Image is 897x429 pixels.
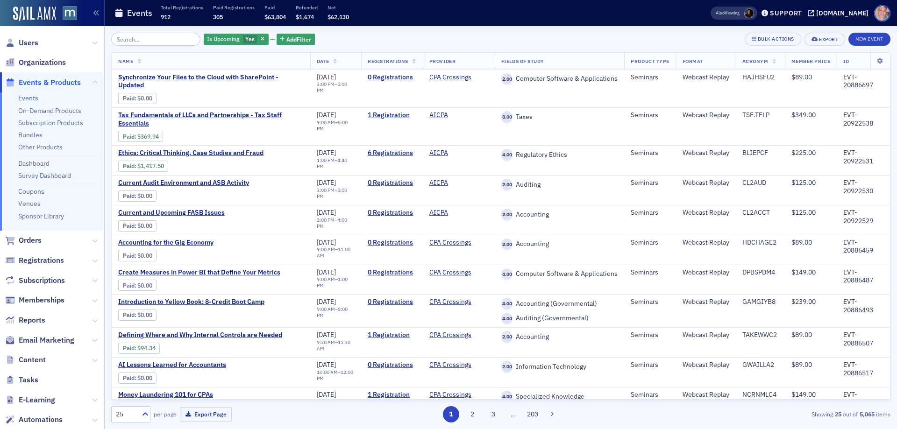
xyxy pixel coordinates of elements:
span: $0.00 [137,95,152,102]
span: 2.00 [501,239,513,250]
span: [DATE] [317,208,336,217]
a: Paid [123,162,135,169]
a: Tax Fundamentals of LLCs and Partnerships - Tax Staff Essentials [118,111,304,127]
div: Yes [204,34,269,45]
a: CPA Crossings [429,268,471,277]
div: Seminars [631,298,669,306]
span: CPA Crossings [429,268,488,277]
a: Money Laundering 101 for CPAs [118,391,275,399]
div: Also [716,10,725,16]
span: Accounting for the Gig Economy [118,239,275,247]
time: 1:00 PM [317,157,335,163]
div: – [317,339,355,352]
a: Subscriptions [5,275,65,286]
div: Webcast Replay [683,361,729,369]
a: AICPA [429,179,448,187]
time: 1:00 PM [317,276,348,288]
a: Reports [5,315,45,325]
span: CPA Crossings [429,73,488,82]
a: CPA Crossings [429,298,471,306]
div: EVT-20922529 [843,209,883,225]
a: AI Lessons Learned for Accountants [118,361,275,369]
div: Webcast Replay [683,149,729,157]
div: Paid: 8 - $141750 [118,161,168,172]
time: 9:00 AM [317,246,335,253]
time: 5:00 PM [317,187,347,199]
span: Ethics: Critical Thinking, Case Studies and Fraud [118,149,275,157]
span: $0.00 [137,311,152,318]
span: 2.00 [501,331,513,343]
button: 203 [525,406,541,422]
span: 8.00 [501,111,513,123]
div: HAJHSFU2 [742,73,778,82]
time: 4:40 PM [317,157,347,169]
span: Automations [19,415,63,425]
span: 305 [213,13,223,21]
span: $149.00 [791,390,816,399]
span: 4.00 [501,149,513,161]
a: Subscription Products [18,119,83,127]
div: EVT-20922538 [843,111,883,127]
time: 5:00 PM [317,306,348,318]
div: EVT-20886531 [843,391,883,407]
div: CL2AUD [742,179,778,187]
time: 9:00 AM [317,119,335,126]
a: Bundles [18,131,43,139]
a: CPA Crossings [429,361,471,369]
a: 6 Registrations [368,149,416,157]
a: Paid [123,282,135,289]
span: [DATE] [317,390,336,399]
span: [DATE] [317,331,336,339]
div: Seminars [631,179,669,187]
span: : [123,162,137,169]
div: GWAILLA2 [742,361,778,369]
span: Regulatory Ethics [513,151,567,159]
span: AICPA [429,111,488,120]
p: Refunded [296,4,318,11]
div: EVT-20886697 [843,73,883,90]
span: Content [19,355,46,365]
a: Current and Upcoming FASB Issues [118,209,275,217]
div: Webcast Replay [683,268,729,277]
span: 2.00 [501,361,513,373]
div: EVT-20886507 [843,331,883,347]
span: Format [683,58,703,64]
span: $149.00 [791,268,816,276]
time: 10:00 AM [317,369,338,375]
a: Events [18,94,38,102]
div: Seminars [631,149,669,157]
div: Paid: 0 - $0 [118,190,157,202]
span: Accounting [513,333,549,341]
a: View Homepage [56,6,77,22]
span: Name [118,58,133,64]
div: Bulk Actions [758,36,794,42]
button: Export Page [180,407,232,422]
a: Tasks [5,375,38,385]
div: Webcast Replay [683,209,729,217]
button: 1 [443,406,459,422]
span: [DATE] [317,238,336,246]
p: Paid Registrations [213,4,255,11]
a: Email Marketing [5,335,74,345]
span: 2.00 [501,209,513,220]
time: 3:00 PM [317,187,335,193]
div: Paid: 0 - $0 [118,250,157,261]
div: Export [819,37,838,42]
span: : [123,282,137,289]
div: Webcast Replay [683,179,729,187]
span: Reports [19,315,45,325]
button: AddFilter [277,34,315,45]
time: 4:00 PM [317,217,347,229]
span: 2.00 [501,179,513,190]
button: Bulk Actions [745,33,801,46]
span: [DATE] [317,268,336,276]
span: AICPA [429,149,488,157]
span: ID [843,58,849,64]
a: 0 Registrations [368,268,416,277]
div: BLIEPCF [742,149,778,157]
a: 1 Registration [368,391,416,399]
div: EVT-20886517 [843,361,883,377]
